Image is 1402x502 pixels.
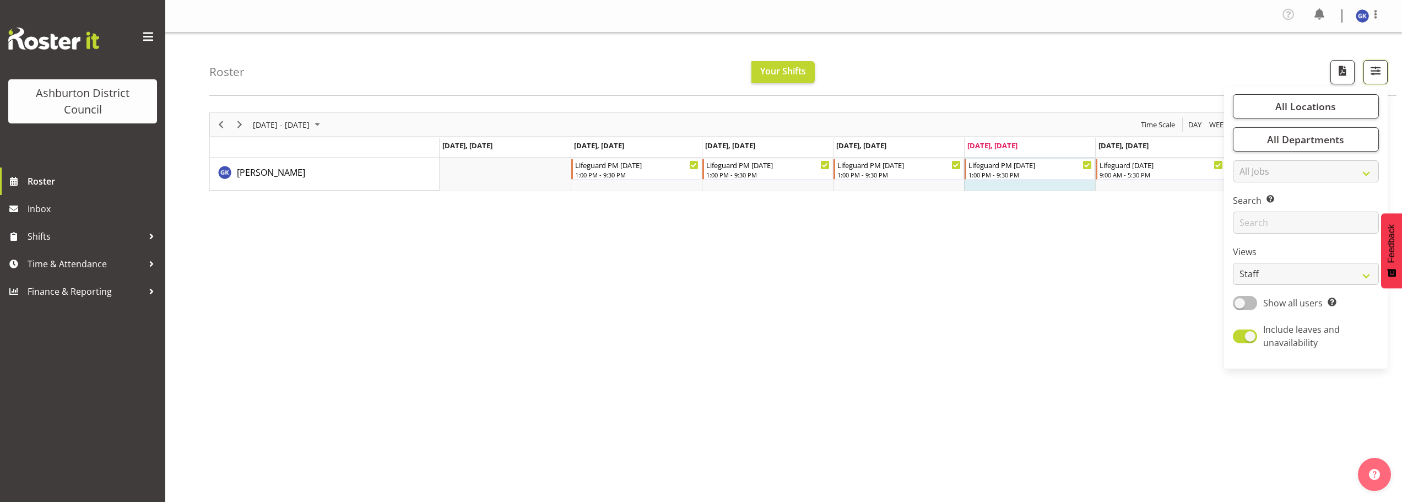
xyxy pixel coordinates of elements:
[28,173,160,190] span: Roster
[833,159,963,180] div: Gideon Kuipers"s event - Lifeguard PM Thursday Begin From Thursday, August 28, 2025 at 1:00:00 PM...
[1233,94,1379,118] button: All Locations
[1098,141,1149,150] span: [DATE], [DATE]
[1208,118,1230,132] button: Timeline Week
[252,118,311,132] span: [DATE] - [DATE]
[1096,159,1226,180] div: Gideon Kuipers"s event - Lifeguard Saturday Begin From Saturday, August 30, 2025 at 9:00:00 AM GM...
[1369,469,1380,480] img: help-xxl-2.png
[702,159,832,180] div: Gideon Kuipers"s event - Lifeguard PM Wednesday Begin From Wednesday, August 27, 2025 at 1:00:00 ...
[1387,224,1396,263] span: Feedback
[209,66,245,78] h4: Roster
[965,159,1095,180] div: Gideon Kuipers"s event - Lifeguard PM Friday Begin From Friday, August 29, 2025 at 1:00:00 PM GMT...
[968,159,1092,170] div: Lifeguard PM [DATE]
[8,28,99,50] img: Rosterit website logo
[1208,118,1229,132] span: Week
[1100,159,1223,170] div: Lifeguard [DATE]
[968,170,1092,179] div: 1:00 PM - 9:30 PM
[705,141,755,150] span: [DATE], [DATE]
[1363,60,1388,84] button: Filter Shifts
[1187,118,1203,132] span: Day
[232,118,247,132] button: Next
[575,159,699,170] div: Lifeguard PM [DATE]
[1233,212,1379,234] input: Search
[251,118,325,132] button: August 25 - 31, 2025
[837,170,961,179] div: 1:00 PM - 9:30 PM
[575,170,699,179] div: 1:00 PM - 9:30 PM
[1187,118,1204,132] button: Timeline Day
[19,85,146,118] div: Ashburton District Council
[1356,9,1369,23] img: gideon-kuipers10431.jpg
[574,141,624,150] span: [DATE], [DATE]
[1100,170,1223,179] div: 9:00 AM - 5:30 PM
[210,158,440,191] td: Gideon Kuipers resource
[1275,100,1336,113] span: All Locations
[1267,133,1344,146] span: All Departments
[1381,213,1402,288] button: Feedback - Show survey
[571,159,701,180] div: Gideon Kuipers"s event - Lifeguard PM Tuesday Begin From Tuesday, August 26, 2025 at 1:00:00 PM G...
[28,228,143,245] span: Shifts
[706,170,830,179] div: 1:00 PM - 9:30 PM
[751,61,815,83] button: Your Shifts
[237,166,305,179] a: [PERSON_NAME]
[837,159,961,170] div: Lifeguard PM [DATE]
[1233,245,1379,258] label: Views
[212,113,230,136] div: Previous
[1263,297,1323,309] span: Show all users
[209,112,1358,191] div: Timeline Week of August 29, 2025
[28,201,160,217] span: Inbox
[967,141,1017,150] span: [DATE], [DATE]
[214,118,229,132] button: Previous
[28,283,143,300] span: Finance & Reporting
[706,159,830,170] div: Lifeguard PM [DATE]
[230,113,249,136] div: Next
[836,141,886,150] span: [DATE], [DATE]
[28,256,143,272] span: Time & Attendance
[442,141,492,150] span: [DATE], [DATE]
[1263,323,1340,349] span: Include leaves and unavailability
[1330,60,1355,84] button: Download a PDF of the roster according to the set date range.
[1139,118,1177,132] button: Time Scale
[760,65,806,77] span: Your Shifts
[440,158,1357,191] table: Timeline Week of August 29, 2025
[1233,194,1379,207] label: Search
[1233,127,1379,152] button: All Departments
[1140,118,1176,132] span: Time Scale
